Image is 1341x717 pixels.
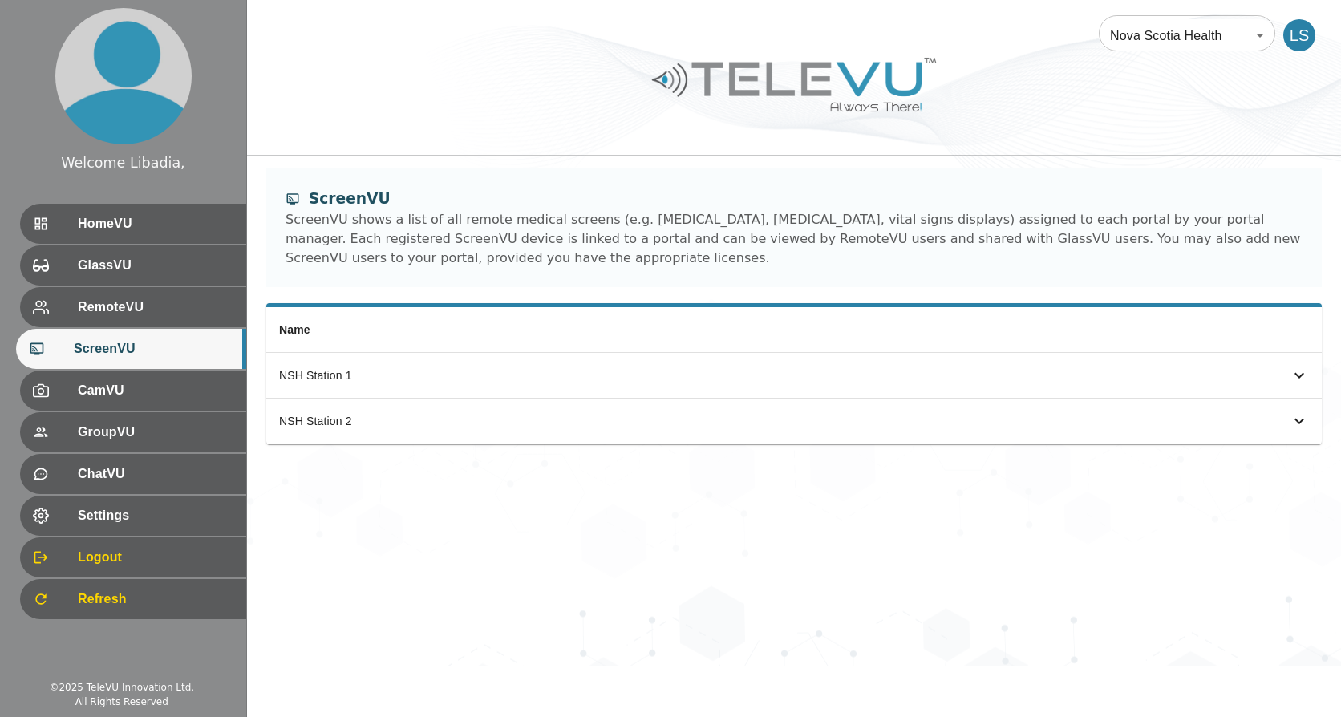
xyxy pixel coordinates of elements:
span: GlassVU [78,256,233,275]
div: ScreenVU shows a list of all remote medical screens (e.g. [MEDICAL_DATA], [MEDICAL_DATA], vital s... [286,210,1303,268]
div: GroupVU [20,412,246,452]
div: ScreenVU [286,188,1303,210]
div: Refresh [20,579,246,619]
div: All Rights Reserved [75,695,168,709]
div: LS [1283,19,1315,51]
div: HomeVU [20,204,246,244]
div: CamVU [20,371,246,411]
span: ScreenVU [74,339,233,358]
div: Logout [20,537,246,577]
span: Refresh [78,589,233,609]
span: HomeVU [78,214,233,233]
div: NSH Station 2 [279,413,796,429]
span: Settings [78,506,233,525]
span: ChatVU [78,464,233,484]
span: RemoteVU [78,298,233,317]
span: Name [279,323,310,336]
div: Settings [20,496,246,536]
div: ChatVU [20,454,246,494]
img: Logo [650,51,938,118]
div: RemoteVU [20,287,246,327]
div: Welcome Libadia, [61,152,184,173]
span: GroupVU [78,423,233,442]
div: ScreenVU [16,329,246,369]
div: GlassVU [20,245,246,286]
table: simple table [266,307,1322,444]
div: © 2025 TeleVU Innovation Ltd. [49,680,194,695]
div: Nova Scotia Health [1099,13,1275,58]
img: profile.png [55,8,192,144]
span: CamVU [78,381,233,400]
span: Logout [78,548,233,567]
div: NSH Station 1 [279,367,796,383]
